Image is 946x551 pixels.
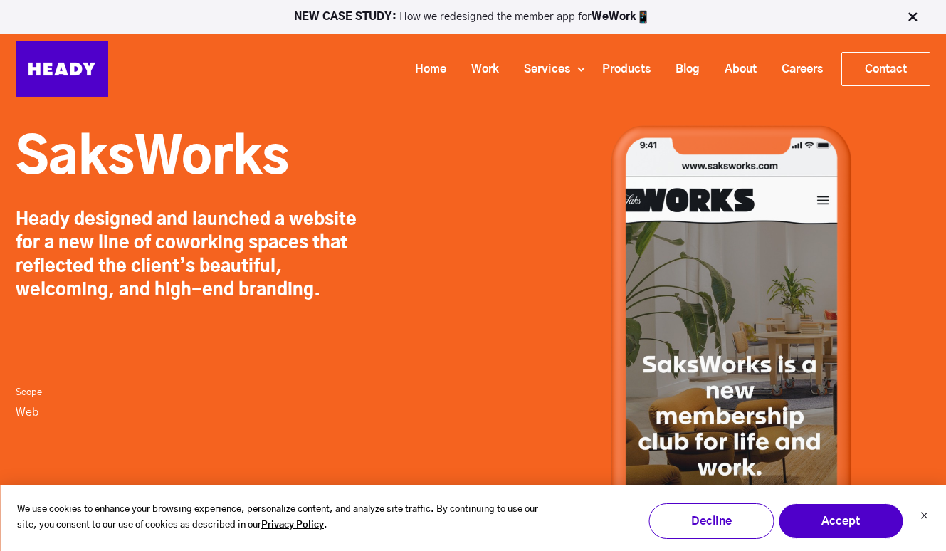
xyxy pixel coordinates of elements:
span: SaksWorks [16,134,289,184]
strong: NEW CASE STUDY: [294,11,399,22]
img: Heady_Logo_Web-01 (1) [16,41,108,97]
a: Blog [658,56,707,83]
button: Accept [778,503,903,539]
a: WeWork [592,11,636,22]
p: We use cookies to enhance your browsing experience, personalize content, and analyze site traffic... [17,502,550,535]
a: Careers [764,56,830,83]
a: Services [506,56,577,83]
a: Products [584,56,658,83]
a: About [707,56,764,83]
img: Close Bar [905,10,920,24]
div: Web [16,384,564,454]
button: Decline [648,503,774,539]
p: Heady designed and launched a website for a new line of coworking spaces that reflected the clien... [16,209,372,310]
div: Navigation Menu [122,52,930,86]
a: Home [397,56,453,83]
span: Scope [16,385,42,400]
a: Contact [842,53,930,85]
a: Work [453,56,506,83]
p: How we redesigned the member app for [6,10,940,24]
button: Dismiss cookie banner [920,510,928,525]
a: Privacy Policy [261,518,324,534]
img: app emoji [636,10,651,24]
